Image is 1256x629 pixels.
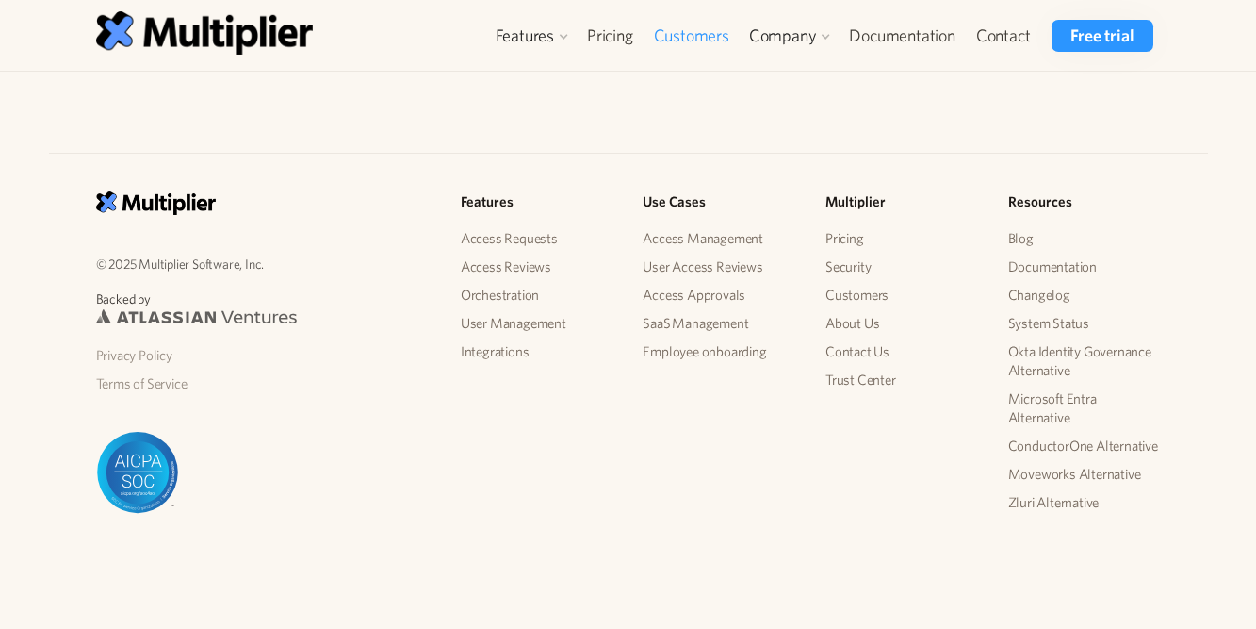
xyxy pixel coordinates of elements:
[1008,309,1161,338] a: System Status
[643,338,795,366] a: Employee onboarding
[825,366,978,394] a: Trust Center
[825,338,978,366] a: Contact Us
[1008,191,1161,213] h5: Resources
[825,281,978,309] a: Customers
[643,309,795,338] a: SaaS Management
[96,370,431,398] a: Terms of Service
[96,253,431,274] p: © 2025 Multiplier Software, Inc.
[643,253,795,281] a: User Access Reviews
[1008,338,1161,385] a: Okta Identity Governance Alternative
[966,20,1041,52] a: Contact
[740,20,840,52] div: Company
[643,191,795,213] h5: Use Cases
[825,191,978,213] h5: Multiplier
[96,290,431,309] p: Backed by
[1008,488,1161,517] a: Zluri Alternative
[643,281,795,309] a: Access Approvals
[825,224,978,253] a: Pricing
[1008,385,1161,432] a: Microsoft Entra Alternative
[486,20,577,52] div: Features
[749,25,817,47] div: Company
[1008,253,1161,281] a: Documentation
[461,191,613,213] h5: Features
[825,309,978,338] a: About Us
[644,20,740,52] a: Customers
[1008,281,1161,309] a: Changelog
[1008,460,1161,488] a: Moveworks Alternative
[1008,224,1161,253] a: Blog
[1008,432,1161,460] a: ConductorOne Alternative
[496,25,554,47] div: Features
[839,20,965,52] a: Documentation
[461,224,613,253] a: Access Requests
[1052,20,1152,52] a: Free trial
[577,20,644,52] a: Pricing
[461,281,613,309] a: Orchestration
[461,253,613,281] a: Access Reviews
[461,309,613,338] a: User Management
[96,341,431,370] a: Privacy Policy
[825,253,978,281] a: Security
[461,338,613,366] a: Integrations
[643,224,795,253] a: Access Management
